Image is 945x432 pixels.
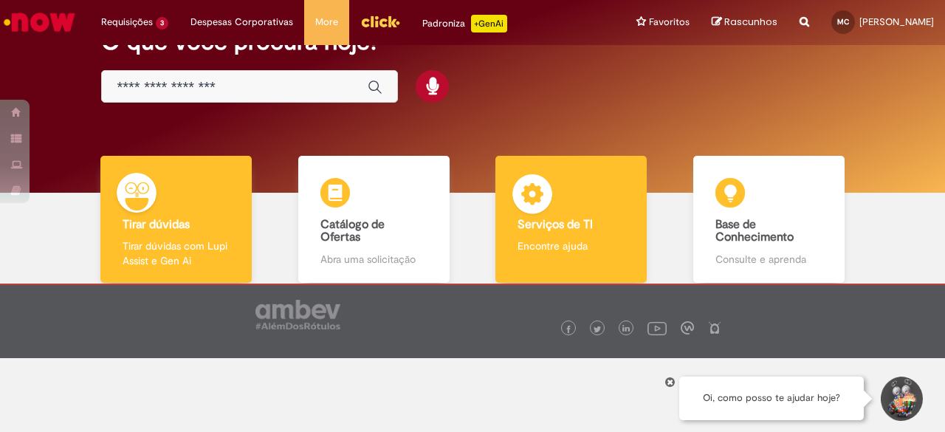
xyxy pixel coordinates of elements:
p: Tirar dúvidas com Lupi Assist e Gen Ai [123,239,230,268]
img: logo_footer_facebook.png [565,326,572,333]
img: logo_footer_workplace.png [681,321,694,335]
button: Iniciar Conversa de Suporte [879,377,923,421]
span: More [315,15,338,30]
span: Requisições [101,15,153,30]
img: logo_footer_linkedin.png [622,325,630,334]
p: Abra uma solicitação [320,252,427,267]
b: Base de Conhecimento [715,217,794,245]
span: MC [837,17,849,27]
img: logo_footer_twitter.png [594,326,601,333]
b: Tirar dúvidas [123,217,190,232]
span: Despesas Corporativas [190,15,293,30]
p: +GenAi [471,15,507,32]
img: click_logo_yellow_360x200.png [360,10,400,32]
a: Catálogo de Ofertas Abra uma solicitação [275,156,473,284]
img: logo_footer_ambev_rotulo_gray.png [255,300,340,329]
h2: O que você procura hoje? [101,29,843,55]
span: Rascunhos [724,15,777,29]
img: ServiceNow [1,7,78,37]
p: Consulte e aprenda [715,252,822,267]
div: Padroniza [422,15,507,32]
b: Serviços de TI [518,217,593,232]
a: Tirar dúvidas Tirar dúvidas com Lupi Assist e Gen Ai [78,156,275,284]
div: Oi, como posso te ajudar hoje? [679,377,864,420]
img: logo_footer_youtube.png [647,318,667,337]
a: Base de Conhecimento Consulte e aprenda [670,156,868,284]
p: Encontre ajuda [518,239,625,253]
span: 3 [156,17,168,30]
a: Rascunhos [712,16,777,30]
a: Serviços de TI Encontre ajuda [472,156,670,284]
b: Catálogo de Ofertas [320,217,385,245]
span: Favoritos [649,15,690,30]
img: logo_footer_naosei.png [708,321,721,335]
span: [PERSON_NAME] [859,16,934,28]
